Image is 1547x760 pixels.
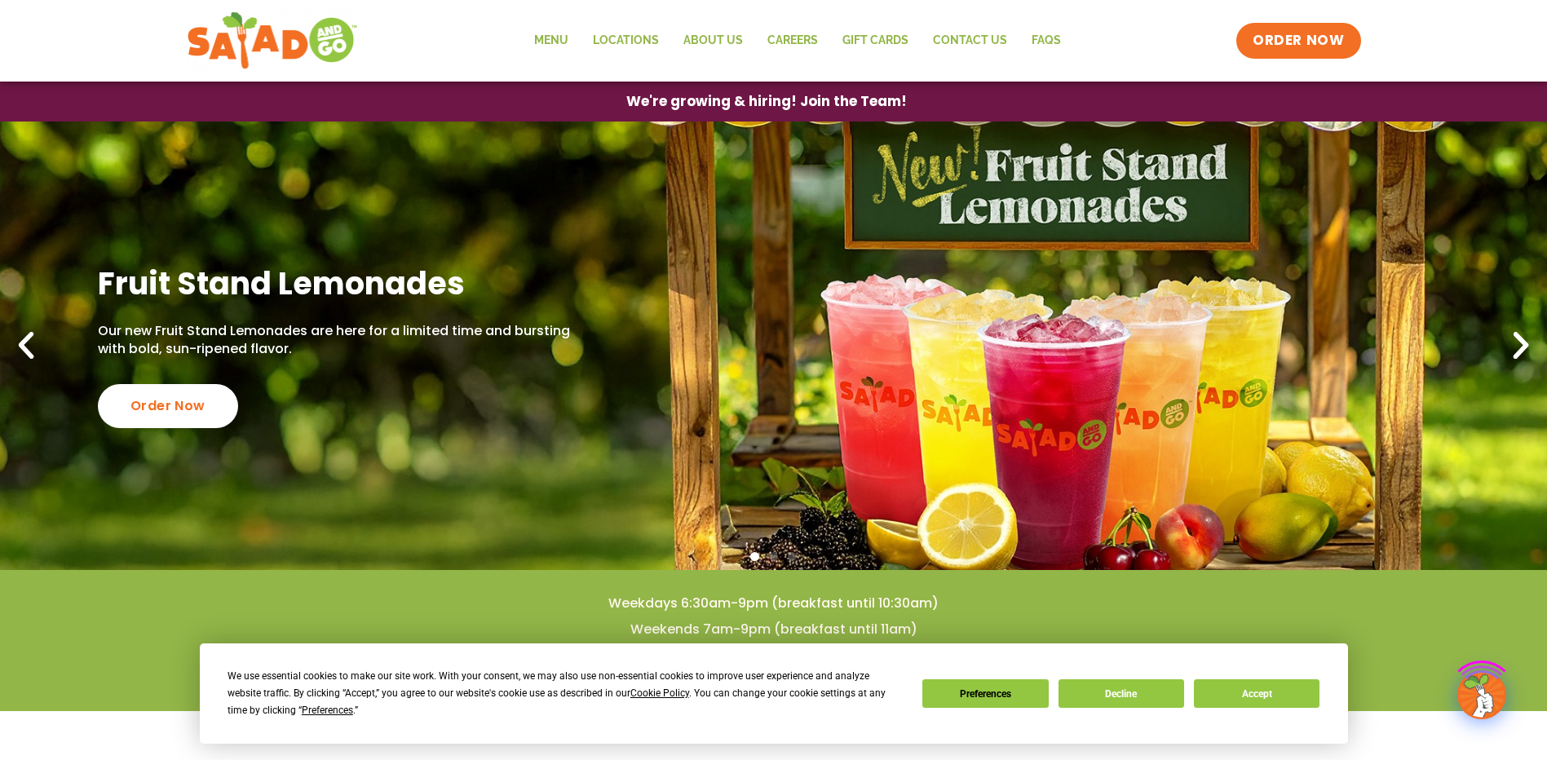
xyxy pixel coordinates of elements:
div: Order Now [98,384,238,428]
span: ORDER NOW [1253,31,1344,51]
a: Contact Us [921,22,1019,60]
span: Cookie Policy [630,687,689,699]
h4: Weekends 7am-9pm (breakfast until 11am) [33,621,1514,638]
span: We're growing & hiring! Join the Team! [626,95,907,108]
img: new-SAG-logo-768×292 [187,8,359,73]
h2: Fruit Stand Lemonades [98,263,576,303]
span: Go to slide 1 [750,552,759,561]
div: We use essential cookies to make our site work. With your consent, we may also use non-essential ... [228,668,903,719]
div: Next slide [1503,328,1539,364]
span: Preferences [302,705,353,716]
div: Cookie Consent Prompt [200,643,1348,744]
a: Locations [581,22,671,60]
span: Go to slide 3 [788,552,797,561]
button: Decline [1059,679,1184,708]
h4: Weekdays 6:30am-9pm (breakfast until 10:30am) [33,594,1514,612]
p: Our new Fruit Stand Lemonades are here for a limited time and bursting with bold, sun-ripened fla... [98,322,576,359]
div: Previous slide [8,328,44,364]
a: ORDER NOW [1236,23,1360,59]
a: FAQs [1019,22,1073,60]
a: GIFT CARDS [830,22,921,60]
a: Careers [755,22,830,60]
nav: Menu [522,22,1073,60]
button: Preferences [922,679,1048,708]
span: Go to slide 2 [769,552,778,561]
a: About Us [671,22,755,60]
a: Menu [522,22,581,60]
button: Accept [1194,679,1319,708]
a: We're growing & hiring! Join the Team! [602,82,931,121]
